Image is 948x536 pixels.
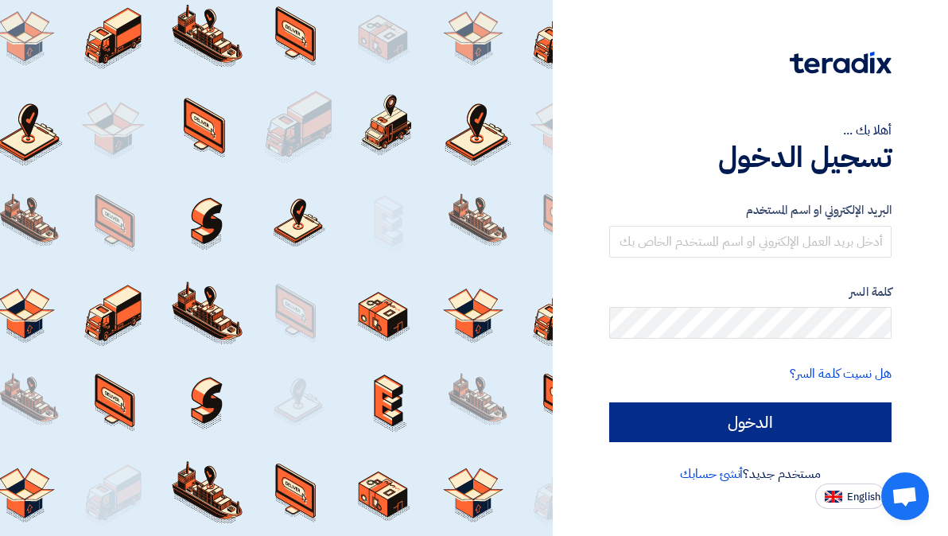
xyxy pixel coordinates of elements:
[815,484,885,509] button: English
[609,140,892,175] h1: تسجيل الدخول
[609,283,892,301] label: كلمة السر
[790,364,892,383] a: هل نسيت كلمة السر؟
[609,121,892,140] div: أهلا بك ...
[825,491,842,503] img: en-US.png
[790,52,892,74] img: Teradix logo
[680,464,743,484] a: أنشئ حسابك
[881,472,929,520] div: Open chat
[609,402,892,442] input: الدخول
[609,201,892,219] label: البريد الإلكتروني او اسم المستخدم
[609,464,892,484] div: مستخدم جديد؟
[847,491,880,503] span: English
[609,226,892,258] input: أدخل بريد العمل الإلكتروني او اسم المستخدم الخاص بك ...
